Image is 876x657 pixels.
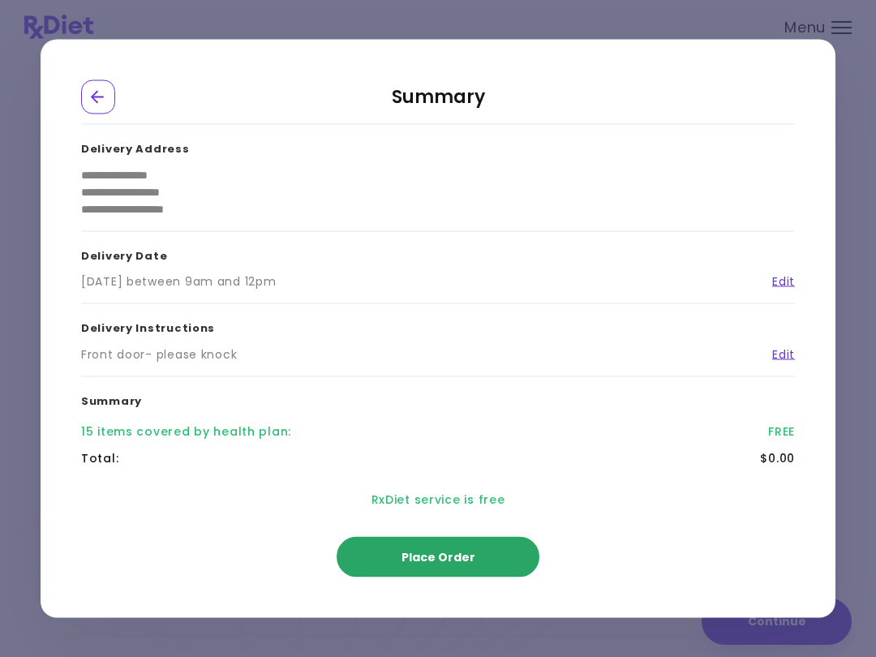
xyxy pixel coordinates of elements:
h2: Summary [81,80,795,125]
a: Edit [760,273,795,290]
div: RxDiet service is free [81,472,795,528]
a: Edit [760,346,795,363]
div: Front door- please knock [81,346,237,363]
div: Go Back [81,80,115,114]
h3: Delivery Address [81,125,795,167]
div: FREE [768,423,795,440]
div: Total : [81,450,118,467]
h3: Summary [81,376,795,419]
h3: Delivery Date [81,231,795,273]
h3: Delivery Instructions [81,304,795,346]
div: $0.00 [760,450,795,467]
button: Place Order [337,537,539,578]
span: Place Order [401,549,475,565]
div: [DATE] between 9am and 12pm [81,273,276,290]
div: 15 items covered by health plan : [81,423,291,440]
